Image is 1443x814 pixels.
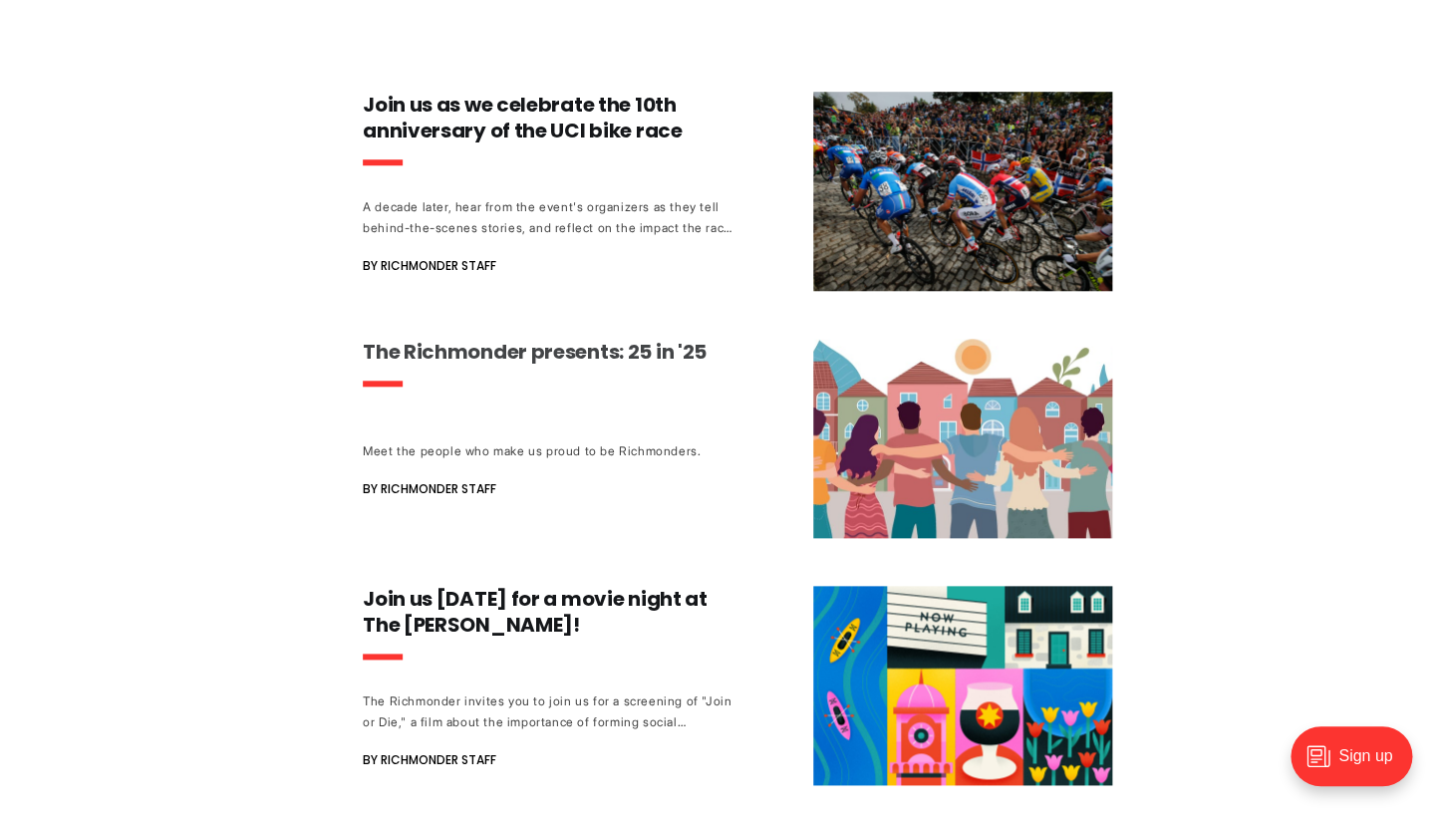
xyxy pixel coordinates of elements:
[363,92,733,143] h3: Join us as we celebrate the 10th anniversary of the UCI bike race
[363,690,733,732] div: The Richmonder invites you to join us for a screening of "Join or Die," a film about the importan...
[813,339,1112,538] img: The Richmonder presents: 25 in '25
[363,748,496,772] span: By Richmonder Staff
[363,440,733,461] div: Meet the people who make us proud to be Richmonders.
[363,339,733,365] h3: The Richmonder presents: 25 in '25
[363,586,733,638] h3: Join us [DATE] for a movie night at The [PERSON_NAME]!
[813,92,1112,291] img: Join us as we celebrate the 10th anniversary of the UCI bike race
[363,254,496,278] span: By Richmonder Staff
[813,586,1112,785] img: Join us Monday for a movie night at The Byrd!
[1274,716,1443,814] iframe: portal-trigger
[363,196,733,238] div: A decade later, hear from the event's organizers as they tell behind-the-scenes stories, and refl...
[363,586,1112,785] a: Join us [DATE] for a movie night at The [PERSON_NAME]! The Richmonder invites you to join us for ...
[363,477,496,501] span: By Richmonder Staff
[363,92,1112,291] a: Join us as we celebrate the 10th anniversary of the UCI bike race A decade later, hear from the e...
[363,339,1112,538] a: The Richmonder presents: 25 in '25 Meet the people who make us proud to be Richmonders. By Richmo...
